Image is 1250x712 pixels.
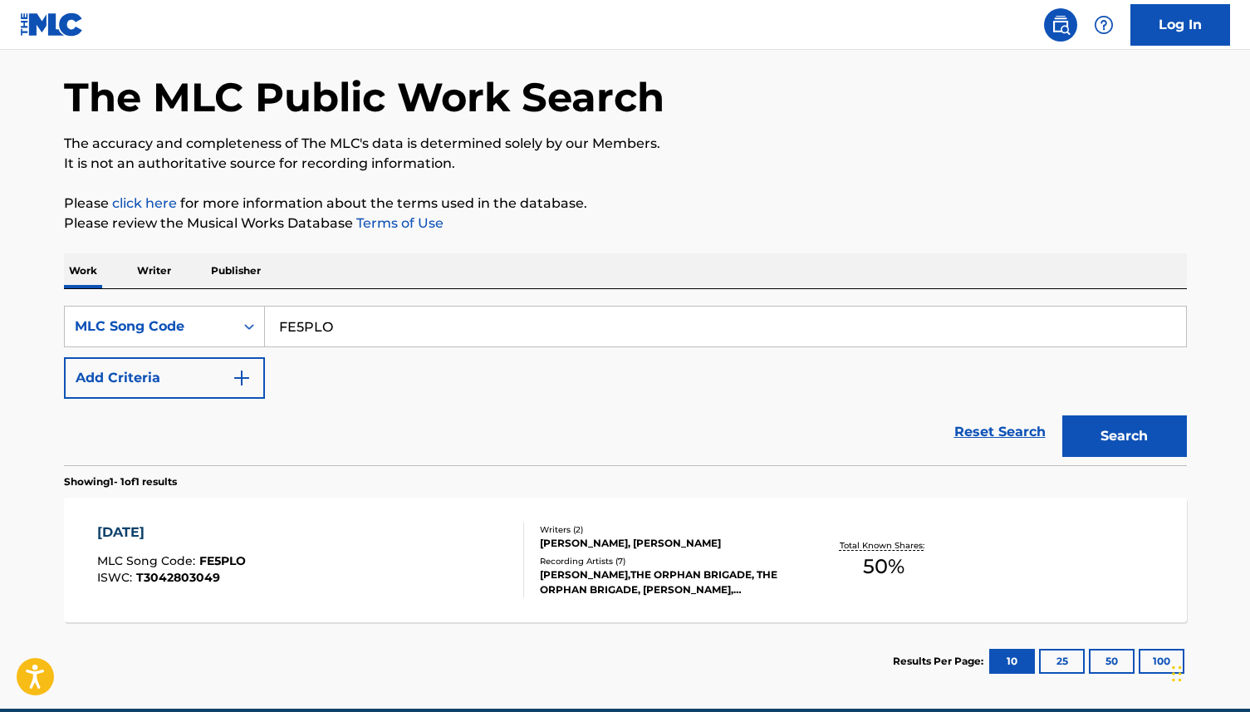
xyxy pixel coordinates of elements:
div: Recording Artists ( 7 ) [540,555,791,567]
span: MLC Song Code : [97,553,199,568]
p: Please for more information about the terms used in the database. [64,194,1187,214]
div: [DATE] [97,523,246,543]
div: Writers ( 2 ) [540,523,791,536]
p: Please review the Musical Works Database [64,214,1187,233]
img: 9d2ae6d4665cec9f34b9.svg [232,368,252,388]
button: Search [1062,415,1187,457]
a: Log In [1130,4,1230,46]
span: T3042803049 [136,570,220,585]
p: Showing 1 - 1 of 1 results [64,474,177,489]
button: 100 [1139,649,1184,674]
p: The accuracy and completeness of The MLC's data is determined solely by our Members. [64,134,1187,154]
a: Reset Search [946,414,1054,450]
p: Work [64,253,102,288]
form: Search Form [64,306,1187,465]
span: ISWC : [97,570,136,585]
p: Publisher [206,253,266,288]
p: Results Per Page: [893,654,988,669]
h1: The MLC Public Work Search [64,72,664,122]
img: search [1051,15,1071,35]
a: click here [112,195,177,211]
span: FE5PLO [199,553,246,568]
a: Public Search [1044,8,1077,42]
button: 25 [1039,649,1085,674]
div: MLC Song Code [75,317,224,336]
span: 50 % [863,552,904,582]
p: Total Known Shares: [840,539,929,552]
a: [DATE]MLC Song Code:FE5PLOISWC:T3042803049Writers (2)[PERSON_NAME], [PERSON_NAME]Recording Artist... [64,498,1187,622]
button: 50 [1089,649,1135,674]
p: Writer [132,253,176,288]
div: Help [1087,8,1120,42]
img: help [1094,15,1114,35]
iframe: Chat Widget [1167,632,1250,712]
img: MLC Logo [20,12,84,37]
div: [PERSON_NAME],THE ORPHAN BRIGADE, THE ORPHAN BRIGADE, [PERSON_NAME], [PERSON_NAME], [PERSON_NAME]... [540,567,791,597]
div: [PERSON_NAME], [PERSON_NAME] [540,536,791,551]
a: Terms of Use [353,215,444,231]
button: Add Criteria [64,357,265,399]
button: 10 [989,649,1035,674]
p: It is not an authoritative source for recording information. [64,154,1187,174]
div: Drag [1172,649,1182,699]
